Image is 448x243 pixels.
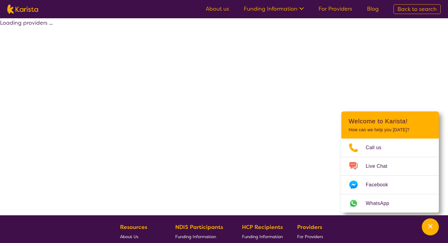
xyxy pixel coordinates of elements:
[297,232,325,241] a: For Providers
[341,139,439,213] ul: Choose channel
[393,4,441,14] a: Back to search
[175,224,223,231] b: NDIS Participants
[397,5,437,13] span: Back to search
[242,232,283,241] a: Funding Information
[206,5,229,12] a: About us
[120,234,138,239] span: About Us
[175,232,228,241] a: Funding Information
[120,232,161,241] a: About Us
[175,234,216,239] span: Funding Information
[422,218,439,235] button: Channel Menu
[366,162,395,171] span: Live Chat
[297,234,323,239] span: For Providers
[318,5,352,12] a: For Providers
[349,118,432,125] h2: Welcome to Karista!
[366,143,389,152] span: Call us
[244,5,304,12] a: Funding Information
[341,194,439,213] a: Web link opens in a new tab.
[367,5,379,12] a: Blog
[120,224,147,231] b: Resources
[242,234,283,239] span: Funding Information
[366,180,395,189] span: Facebook
[341,111,439,213] div: Channel Menu
[7,5,38,14] img: Karista logo
[366,199,396,208] span: WhatsApp
[297,224,322,231] b: Providers
[349,127,432,132] p: How can we help you [DATE]?
[242,224,283,231] b: HCP Recipients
